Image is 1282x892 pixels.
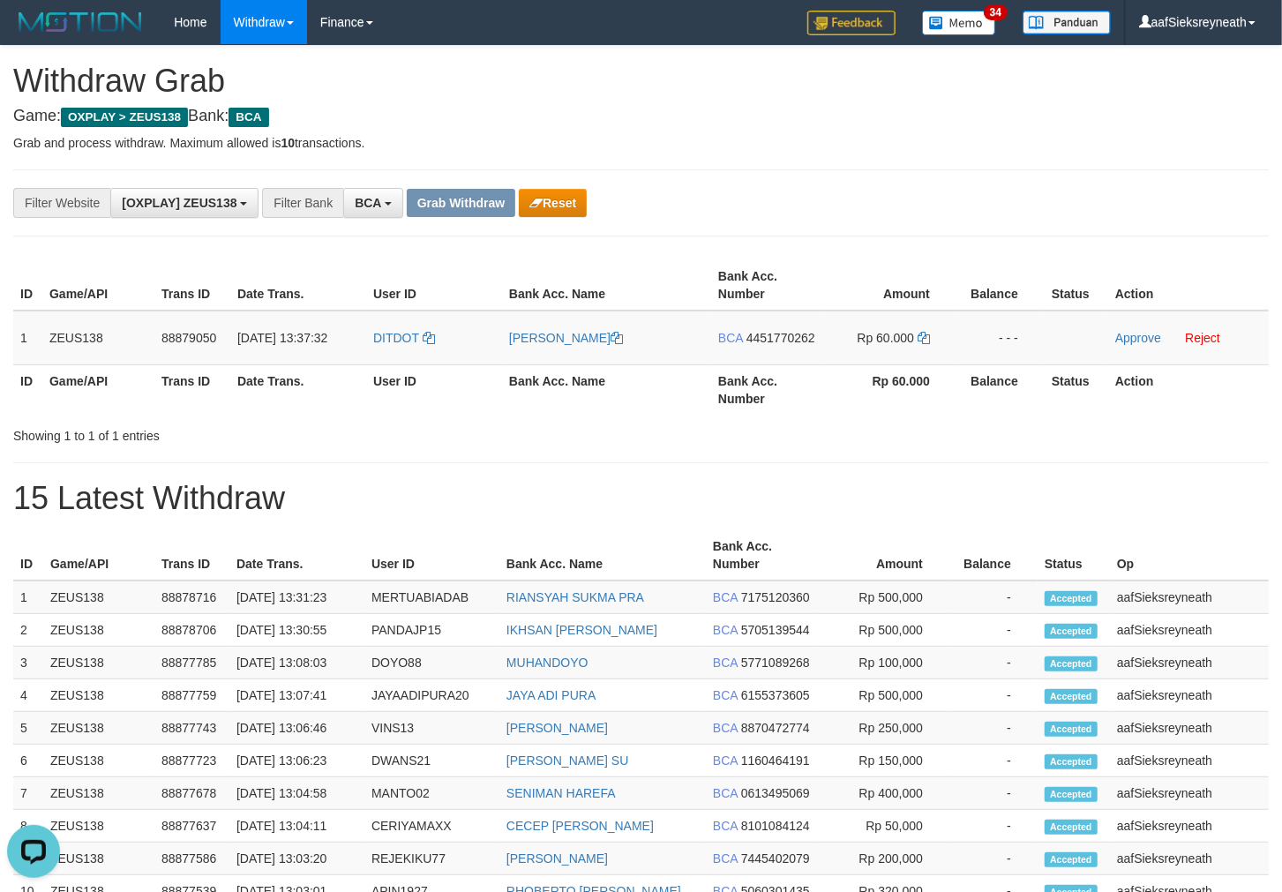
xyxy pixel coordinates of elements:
[229,530,364,581] th: Date Trans.
[364,843,499,875] td: REJEKIKU77
[506,590,644,604] a: RIANSYAH SUKMA PRA
[13,777,43,810] td: 7
[817,843,949,875] td: Rp 200,000
[499,530,706,581] th: Bank Acc. Name
[42,311,154,365] td: ZEUS138
[13,530,43,581] th: ID
[823,364,956,415] th: Rp 60.000
[229,843,364,875] td: [DATE] 13:03:20
[237,331,327,345] span: [DATE] 13:37:32
[122,196,236,210] span: [OXPLAY] ZEUS138
[817,712,949,745] td: Rp 250,000
[229,777,364,810] td: [DATE] 13:04:58
[1045,656,1098,671] span: Accepted
[502,260,711,311] th: Bank Acc. Name
[13,614,43,647] td: 2
[373,331,419,345] span: DITDOT
[741,786,810,800] span: Copy 0613495069 to clipboard
[61,108,188,127] span: OXPLAY > ZEUS138
[506,753,628,768] a: [PERSON_NAME] SU
[713,753,738,768] span: BCA
[154,745,229,777] td: 88877723
[1110,745,1269,777] td: aafSieksreyneath
[1110,810,1269,843] td: aafSieksreyneath
[154,810,229,843] td: 88877637
[956,364,1045,415] th: Balance
[13,64,1269,99] h1: Withdraw Grab
[918,331,930,345] a: Copy 60000 to clipboard
[13,581,43,614] td: 1
[519,189,587,217] button: Reset
[229,581,364,614] td: [DATE] 13:31:23
[817,530,949,581] th: Amount
[858,331,915,345] span: Rp 60.000
[229,614,364,647] td: [DATE] 13:30:55
[154,777,229,810] td: 88877678
[1110,777,1269,810] td: aafSieksreyneath
[154,364,230,415] th: Trans ID
[229,647,364,679] td: [DATE] 13:08:03
[713,819,738,833] span: BCA
[949,647,1038,679] td: -
[366,364,502,415] th: User ID
[1110,614,1269,647] td: aafSieksreyneath
[1045,689,1098,704] span: Accepted
[229,745,364,777] td: [DATE] 13:06:23
[154,260,230,311] th: Trans ID
[154,843,229,875] td: 88877586
[713,590,738,604] span: BCA
[711,260,823,311] th: Bank Acc. Number
[713,656,738,670] span: BCA
[1110,581,1269,614] td: aafSieksreyneath
[366,260,502,311] th: User ID
[43,614,154,647] td: ZEUS138
[364,581,499,614] td: MERTUABIADAB
[13,364,42,415] th: ID
[817,777,949,810] td: Rp 400,000
[807,11,896,35] img: Feedback.jpg
[1038,530,1110,581] th: Status
[956,260,1045,311] th: Balance
[1110,843,1269,875] td: aafSieksreyneath
[741,721,810,735] span: Copy 8870472774 to clipboard
[13,108,1269,125] h4: Game: Bank:
[230,260,366,311] th: Date Trans.
[1045,852,1098,867] span: Accepted
[230,364,366,415] th: Date Trans.
[1115,331,1161,345] a: Approve
[1110,647,1269,679] td: aafSieksreyneath
[713,786,738,800] span: BCA
[229,712,364,745] td: [DATE] 13:06:46
[506,623,657,637] a: IKHSAN [PERSON_NAME]
[741,623,810,637] span: Copy 5705139544 to clipboard
[706,530,817,581] th: Bank Acc. Number
[13,260,42,311] th: ID
[1110,679,1269,712] td: aafSieksreyneath
[407,189,515,217] button: Grab Withdraw
[364,647,499,679] td: DOYO88
[13,647,43,679] td: 3
[262,188,343,218] div: Filter Bank
[42,364,154,415] th: Game/API
[1045,754,1098,769] span: Accepted
[13,134,1269,152] p: Grab and process withdraw. Maximum allowed is transactions.
[13,745,43,777] td: 6
[509,331,623,345] a: [PERSON_NAME]
[1108,364,1269,415] th: Action
[741,590,810,604] span: Copy 7175120360 to clipboard
[364,810,499,843] td: CERIYAMAXX
[364,745,499,777] td: DWANS21
[949,614,1038,647] td: -
[506,851,608,866] a: [PERSON_NAME]
[741,851,810,866] span: Copy 7445402079 to clipboard
[1185,331,1220,345] a: Reject
[949,843,1038,875] td: -
[817,581,949,614] td: Rp 500,000
[746,331,815,345] span: Copy 4451770262 to clipboard
[13,810,43,843] td: 8
[1045,591,1098,606] span: Accepted
[823,260,956,311] th: Amount
[1045,624,1098,639] span: Accepted
[13,188,110,218] div: Filter Website
[1045,787,1098,802] span: Accepted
